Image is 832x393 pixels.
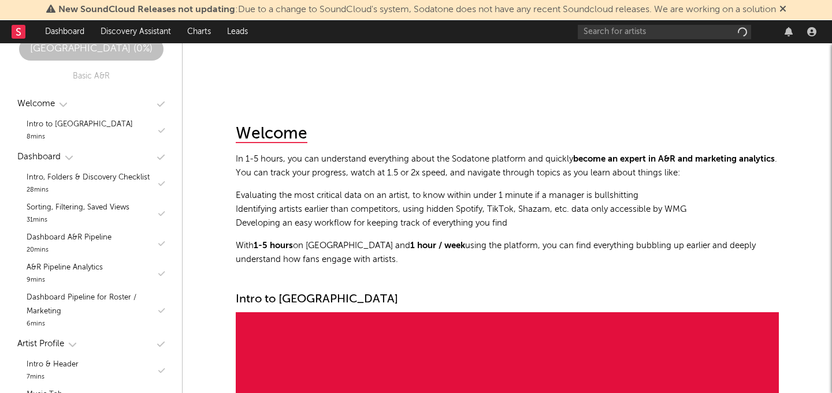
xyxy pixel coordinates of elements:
div: 9 mins [27,275,103,286]
div: 31 mins [27,215,129,226]
span: New SoundCloud Releases not updating [58,5,235,14]
input: Search for artists [578,25,751,39]
strong: 1-5 hours [254,241,293,250]
p: In 1-5 hours, you can understand everything about the Sodatone platform and quickly . You can tra... [236,152,779,180]
div: 28 mins [27,185,150,196]
div: Dashboard A&R Pipeline [27,231,112,245]
div: 20 mins [27,245,112,256]
div: 7 mins [27,372,79,383]
a: Dashboard [37,20,92,43]
div: 8 mins [27,132,133,143]
li: Identifying artists earlier than competitors, using hidden Spotify, TikTok, Shazam, etc. data onl... [236,203,779,216]
div: Welcome [236,126,307,143]
div: [GEOGRAPHIC_DATA] ( 0 %) [19,42,164,56]
div: Dashboard [17,150,61,164]
strong: 1 hour / week [410,241,465,250]
p: With on [GEOGRAPHIC_DATA] and using the platform, you can find everything bubbling up earlier and... [236,239,779,267]
span: Dismiss [779,5,786,14]
div: Dashboard Pipeline for Roster / Marketing [27,291,155,319]
div: Intro, Folders & Discovery Checklist [27,171,150,185]
a: Discovery Assistant [92,20,179,43]
a: Charts [179,20,219,43]
strong: become an expert in A&R and marketing analytics [573,155,775,163]
div: Basic A&R [73,69,110,83]
li: Developing an easy workflow for keeping track of everything you find [236,216,779,230]
div: Sorting, Filtering, Saved Views [27,201,129,215]
div: Intro to [GEOGRAPHIC_DATA] [236,293,779,306]
a: Leads [219,20,256,43]
li: Evaluating the most critical data on an artist, to know within under 1 minute if a manager is bul... [236,189,779,203]
div: Intro & Header [27,358,79,372]
div: Artist Profile [17,337,64,351]
span: : Due to a change to SoundCloud's system, Sodatone does not have any recent Soundcloud releases. ... [58,5,776,14]
div: 6 mins [27,319,155,330]
div: Intro to [GEOGRAPHIC_DATA] [27,118,133,132]
div: Welcome [17,97,55,111]
div: A&R Pipeline Analytics [27,261,103,275]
